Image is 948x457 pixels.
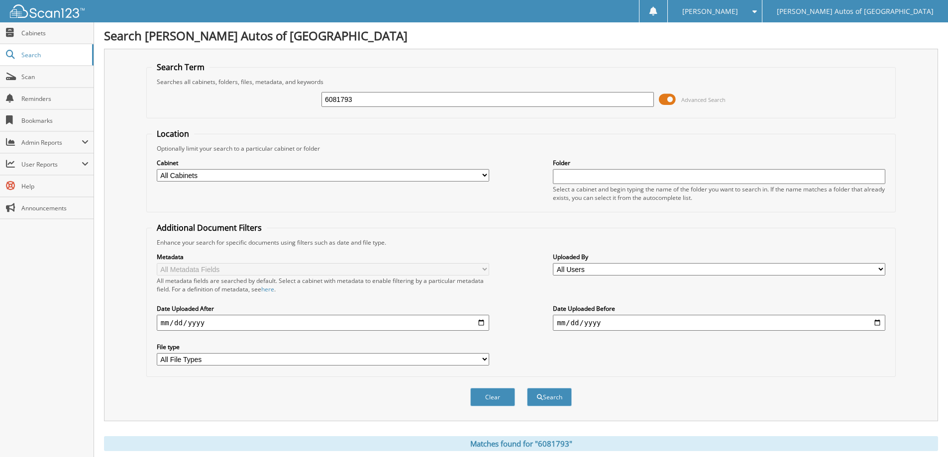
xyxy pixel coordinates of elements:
[10,4,85,18] img: scan123-logo-white.svg
[21,160,82,169] span: User Reports
[470,388,515,406] button: Clear
[152,62,210,73] legend: Search Term
[777,8,934,14] span: [PERSON_NAME] Autos of [GEOGRAPHIC_DATA]
[157,253,489,261] label: Metadata
[21,73,89,81] span: Scan
[21,204,89,212] span: Announcements
[157,304,489,313] label: Date Uploaded After
[104,436,938,451] div: Matches found for "6081793"
[553,159,885,167] label: Folder
[553,253,885,261] label: Uploaded By
[21,51,87,59] span: Search
[261,285,274,293] a: here
[152,144,890,153] div: Optionally limit your search to a particular cabinet or folder
[21,182,89,190] span: Help
[682,8,738,14] span: [PERSON_NAME]
[21,29,89,37] span: Cabinets
[21,94,89,103] span: Reminders
[104,27,938,44] h1: Search [PERSON_NAME] Autos of [GEOGRAPHIC_DATA]
[681,96,726,103] span: Advanced Search
[152,238,890,247] div: Enhance your search for specific documents using filters such as date and file type.
[152,128,194,139] legend: Location
[157,159,489,167] label: Cabinet
[527,388,572,406] button: Search
[152,78,890,86] div: Searches all cabinets, folders, files, metadata, and keywords
[157,343,489,351] label: File type
[21,116,89,125] span: Bookmarks
[553,185,885,202] div: Select a cabinet and begin typing the name of the folder you want to search in. If the name match...
[157,276,489,293] div: All metadata fields are searched by default. Select a cabinet with metadata to enable filtering b...
[157,315,489,331] input: start
[553,304,885,313] label: Date Uploaded Before
[152,222,267,233] legend: Additional Document Filters
[553,315,885,331] input: end
[21,138,82,147] span: Admin Reports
